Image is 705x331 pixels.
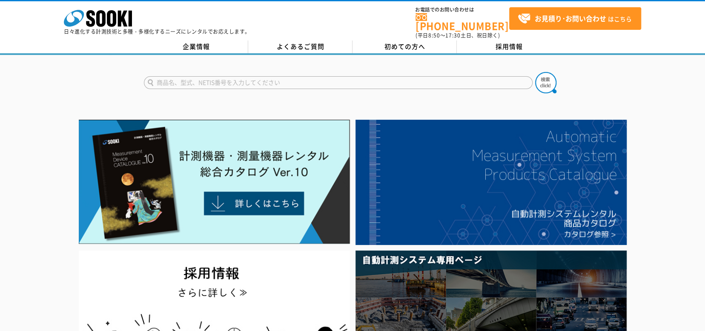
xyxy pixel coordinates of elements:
a: [PHONE_NUMBER] [416,13,509,31]
span: 17:30 [445,32,461,39]
p: 日々進化する計測技術と多種・多様化するニーズにレンタルでお応えします。 [64,29,250,34]
a: 企業情報 [144,40,248,53]
img: btn_search.png [535,72,556,93]
span: 8:50 [428,32,440,39]
span: 初めての方へ [384,42,425,51]
span: お電話でのお問い合わせは [416,7,509,12]
input: 商品名、型式、NETIS番号を入力してください [144,76,533,89]
a: 初めての方へ [352,40,457,53]
a: お見積り･お問い合わせはこちら [509,7,641,30]
a: 採用情報 [457,40,561,53]
strong: お見積り･お問い合わせ [535,13,606,23]
img: 自動計測システムカタログ [355,120,627,245]
img: Catalog Ver10 [79,120,350,244]
span: (平日 ～ 土日、祝日除く) [416,32,500,39]
a: よくあるご質問 [248,40,352,53]
span: はこちら [518,12,632,25]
